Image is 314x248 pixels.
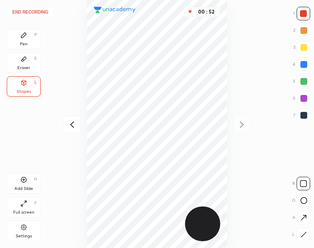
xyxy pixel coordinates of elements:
div: 2 [293,24,311,37]
div: R [292,177,310,190]
div: O [292,194,311,207]
div: 3 [293,41,311,54]
div: Shapes [17,89,31,94]
div: H [34,177,37,181]
div: Add Slide [14,187,33,191]
div: F [34,201,37,205]
div: 4 [293,58,311,71]
div: Eraser [17,66,30,70]
button: End recording [7,7,54,17]
div: E [34,56,37,61]
div: 00 : 52 [196,9,216,15]
div: L [292,228,310,241]
div: P [34,33,37,37]
div: 1 [293,7,310,20]
div: A [292,211,311,224]
div: L [34,80,37,84]
div: 6 [293,92,311,105]
img: logo.38c385cc.svg [94,7,136,13]
div: Full screen [13,210,34,215]
div: Pen [20,42,28,46]
div: 7 [293,109,311,122]
div: Settings [16,234,32,238]
div: 5 [293,75,311,88]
